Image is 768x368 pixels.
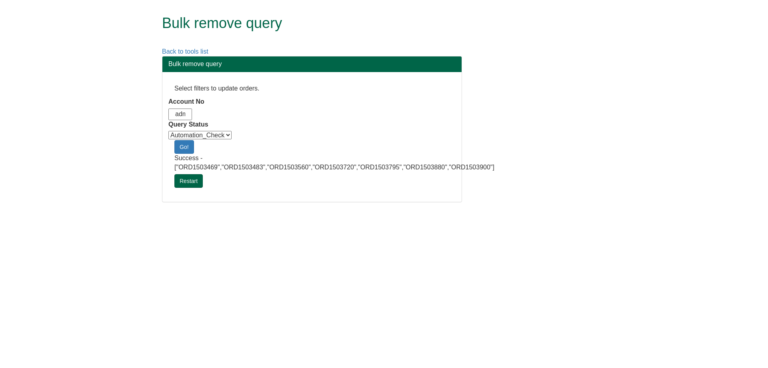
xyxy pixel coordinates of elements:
span: Success - ["ORD1503469","ORD1503483","ORD1503560","ORD1503720","ORD1503795","ORD1503880","ORD1503... [174,155,494,171]
label: Query Status [168,120,208,129]
a: Restart [174,174,203,188]
p: Select filters to update orders. [174,84,450,93]
h1: Bulk remove query [162,15,588,31]
a: Back to tools list [162,48,208,55]
h3: Bulk remove query [168,60,456,68]
a: Go! [174,140,194,154]
label: Account No [168,97,204,107]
